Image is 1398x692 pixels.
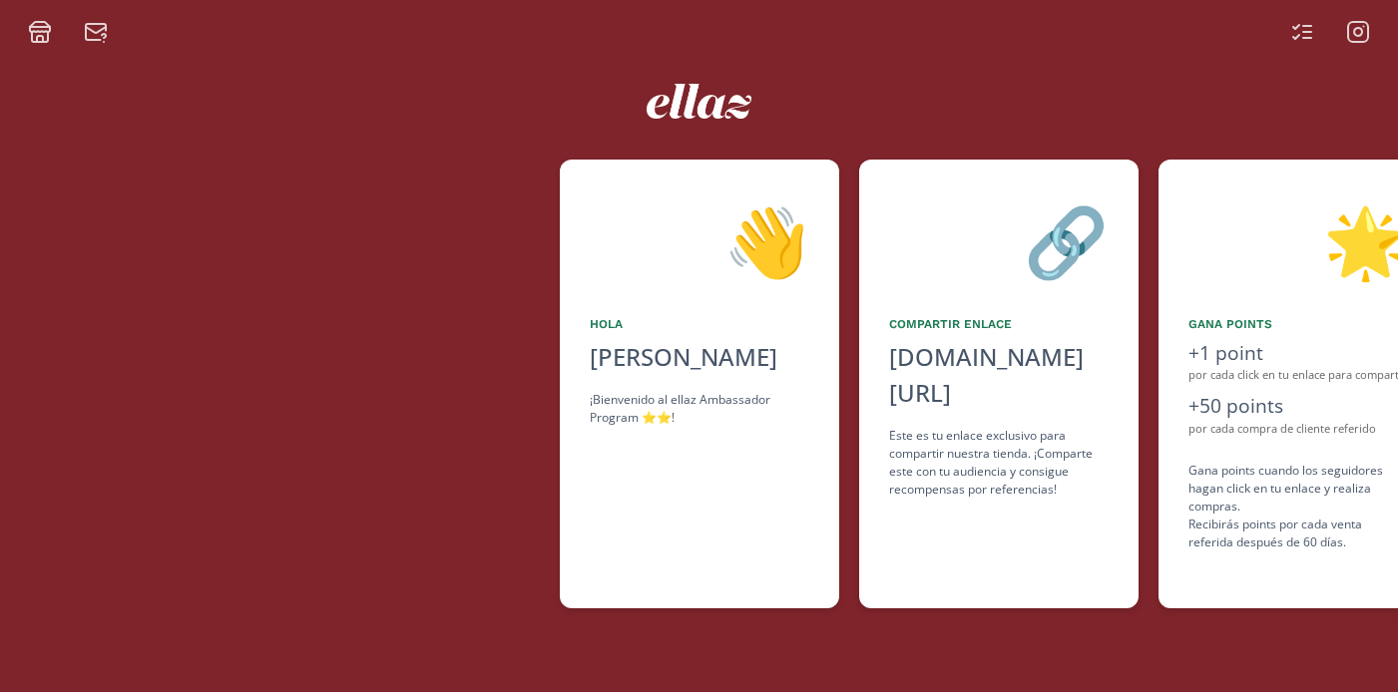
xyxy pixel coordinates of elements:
div: 🔗 [889,189,1109,291]
div: Este es tu enlace exclusivo para compartir nuestra tienda. ¡Comparte este con tu audiencia y cons... [889,427,1109,499]
div: Compartir Enlace [889,315,1109,333]
div: [DOMAIN_NAME][URL] [889,339,1109,411]
div: 👋 [590,189,809,291]
img: ew9eVGDHp6dD [647,84,751,119]
div: ¡Bienvenido al ellaz Ambassador Program ⭐️⭐️! [590,391,809,427]
div: Hola [590,315,809,333]
div: [PERSON_NAME] [590,339,809,375]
